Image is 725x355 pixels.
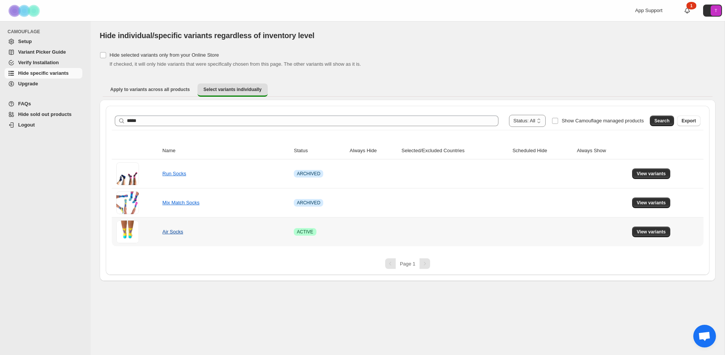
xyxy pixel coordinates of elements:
[160,142,292,159] th: Name
[110,52,219,58] span: Hide selected variants only from your Online Store
[116,221,139,243] img: Air Socks
[5,57,82,68] a: Verify Installation
[561,118,644,123] span: Show Camouflage managed products
[297,200,320,206] span: ARCHIVED
[197,83,268,97] button: Select variants individually
[110,61,361,67] span: If checked, it will only hide variants that were specifically chosen from this page. The other va...
[637,200,666,206] span: View variants
[5,68,82,79] a: Hide specific variants
[8,29,85,35] span: CAMOUFLAGE
[5,36,82,47] a: Setup
[715,8,717,13] text: T
[686,2,696,9] div: 1
[18,60,59,65] span: Verify Installation
[682,118,696,124] span: Export
[5,109,82,120] a: Hide sold out products
[100,31,315,40] span: Hide individual/specific variants regardless of inventory level
[6,0,44,21] img: Camouflage
[632,168,670,179] button: View variants
[162,200,199,205] a: Mix Match Socks
[650,116,674,126] button: Search
[693,325,716,347] a: Open chat
[510,142,574,159] th: Scheduled Hide
[104,83,196,96] button: Apply to variants across all products
[18,39,32,44] span: Setup
[677,116,700,126] button: Export
[18,81,38,86] span: Upgrade
[100,100,716,281] div: Select variants individually
[112,258,703,269] nav: Pagination
[5,47,82,57] a: Variant Picker Guide
[5,99,82,109] a: FAQs
[632,227,670,237] button: View variants
[204,86,262,93] span: Select variants individually
[18,122,35,128] span: Logout
[297,229,313,235] span: ACTIVE
[18,49,66,55] span: Variant Picker Guide
[654,118,669,124] span: Search
[711,5,721,16] span: Avatar with initials T
[703,5,722,17] button: Avatar with initials T
[635,8,662,13] span: App Support
[400,261,415,267] span: Page 1
[116,162,139,185] img: Run Socks
[18,111,72,117] span: Hide sold out products
[575,142,630,159] th: Always Show
[637,229,666,235] span: View variants
[292,142,347,159] th: Status
[162,229,183,235] a: Air Socks
[18,101,31,106] span: FAQs
[18,70,69,76] span: Hide specific variants
[5,120,82,130] a: Logout
[399,142,510,159] th: Selected/Excluded Countries
[162,171,186,176] a: Run Socks
[683,7,691,14] a: 1
[116,191,139,214] img: Mix Match Socks
[632,198,670,208] button: View variants
[297,171,320,177] span: ARCHIVED
[5,79,82,89] a: Upgrade
[637,171,666,177] span: View variants
[347,142,399,159] th: Always Hide
[110,86,190,93] span: Apply to variants across all products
